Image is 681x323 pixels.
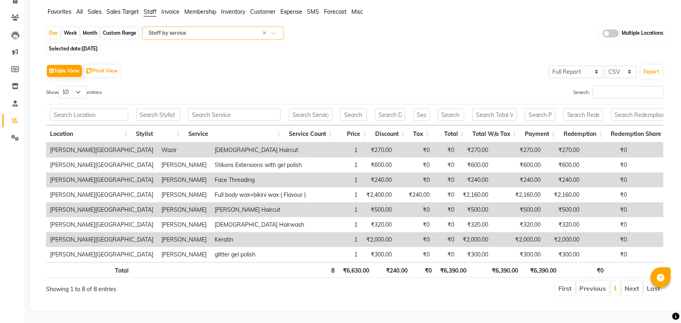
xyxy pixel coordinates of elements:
td: [PERSON_NAME][GEOGRAPHIC_DATA] [46,202,157,217]
th: ₹0 [561,262,608,278]
th: Redemption: activate to sort column ascending [560,125,607,143]
td: ₹320.00 [493,217,545,232]
td: [PERSON_NAME] [157,232,211,247]
td: ₹500.00 [361,202,396,217]
th: Total W/o Tax: activate to sort column ascending [468,125,521,143]
label: Show entries [46,86,102,98]
td: 1 [310,143,361,158]
input: Search Total W/o Tax [472,108,517,121]
td: ₹0 [584,173,631,188]
td: ₹0 [396,247,434,262]
span: SMS [307,8,319,15]
td: ₹320.00 [458,217,493,232]
th: Price: activate to sort column ascending [336,125,371,143]
td: ₹0 [434,158,458,173]
td: ₹600.00 [458,158,493,173]
th: Discount: activate to sort column ascending [371,125,409,143]
td: [PERSON_NAME] [157,202,211,217]
td: [PERSON_NAME] [157,173,211,188]
td: 1 [310,232,361,247]
th: Location: activate to sort column ascending [46,125,132,143]
th: ₹6,390.00 [470,262,522,278]
td: [DEMOGRAPHIC_DATA] Hairwash [211,217,310,232]
td: ₹240.00 [396,188,434,202]
td: ₹320.00 [545,217,584,232]
td: ₹600.00 [361,158,396,173]
td: ₹270.00 [361,143,396,158]
td: ₹0 [434,173,458,188]
span: Clear all [262,29,269,38]
td: ₹0 [396,143,434,158]
a: 1 [614,284,618,292]
td: ₹300.00 [458,247,493,262]
td: 1 [310,173,361,188]
span: Inventory [221,8,245,15]
th: Tax: activate to sort column ascending [409,125,434,143]
th: ₹0 [608,262,672,278]
select: Showentries [58,86,87,98]
td: ₹500.00 [493,202,545,217]
td: ₹2,000.00 [361,232,396,247]
div: Week [62,27,79,39]
div: Month [81,27,99,39]
td: ₹300.00 [361,247,396,262]
th: 8 [287,262,339,278]
input: Search Redemption [564,108,603,121]
span: Invoice [161,8,180,15]
label: Search: [574,86,664,98]
td: Wazir [157,143,211,158]
td: [PERSON_NAME] [157,158,211,173]
span: Misc [351,8,363,15]
td: ₹320.00 [361,217,396,232]
input: Search Location [50,108,128,121]
td: [PERSON_NAME][GEOGRAPHIC_DATA] [46,188,157,202]
td: glitter gel polish [211,247,310,262]
input: Search Price [340,108,367,121]
span: Staff [144,8,157,15]
td: [PERSON_NAME][GEOGRAPHIC_DATA] [46,143,157,158]
td: ₹0 [584,217,631,232]
td: ₹0 [434,247,458,262]
span: Forecast [324,8,347,15]
td: ₹240.00 [361,173,396,188]
button: Table View [47,65,82,77]
td: ₹240.00 [545,173,584,188]
div: Showing 1 to 8 of 8 entries [46,280,296,294]
td: ₹0 [584,247,631,262]
td: ₹0 [396,173,434,188]
td: ₹300.00 [545,247,584,262]
div: Day [47,27,60,39]
th: Total: activate to sort column ascending [434,125,469,143]
td: ₹2,160.00 [545,188,584,202]
td: [PERSON_NAME] [157,247,211,262]
input: Search Redemption Share [611,108,668,121]
td: [PERSON_NAME][GEOGRAPHIC_DATA] [46,158,157,173]
th: Service: activate to sort column ascending [184,125,285,143]
th: Service Count: activate to sort column ascending [285,125,336,143]
input: Search Tax [414,108,430,121]
td: ₹0 [584,202,631,217]
button: Pivot View [84,65,120,77]
td: ₹600.00 [493,158,545,173]
td: ₹0 [434,232,458,247]
td: [PERSON_NAME][GEOGRAPHIC_DATA] [46,232,157,247]
td: Full body wax+bikini wax ( Flavour ) [211,188,310,202]
td: ₹270.00 [493,143,545,158]
td: ₹0 [434,217,458,232]
td: ₹500.00 [545,202,584,217]
td: ₹2,400.00 [361,188,396,202]
input: Search Discount [375,108,405,121]
td: 1 [310,247,361,262]
td: ₹0 [584,232,631,247]
th: ₹6,390.00 [436,262,470,278]
span: Sales [88,8,102,15]
td: 1 [310,188,361,202]
th: ₹6,390.00 [522,262,560,278]
td: ₹300.00 [493,247,545,262]
input: Search Total [438,108,465,121]
td: ₹270.00 [545,143,584,158]
input: Search: [593,86,664,98]
td: ₹0 [396,202,434,217]
td: [PERSON_NAME] Haircut [211,202,310,217]
input: Search Service Count [289,108,332,121]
